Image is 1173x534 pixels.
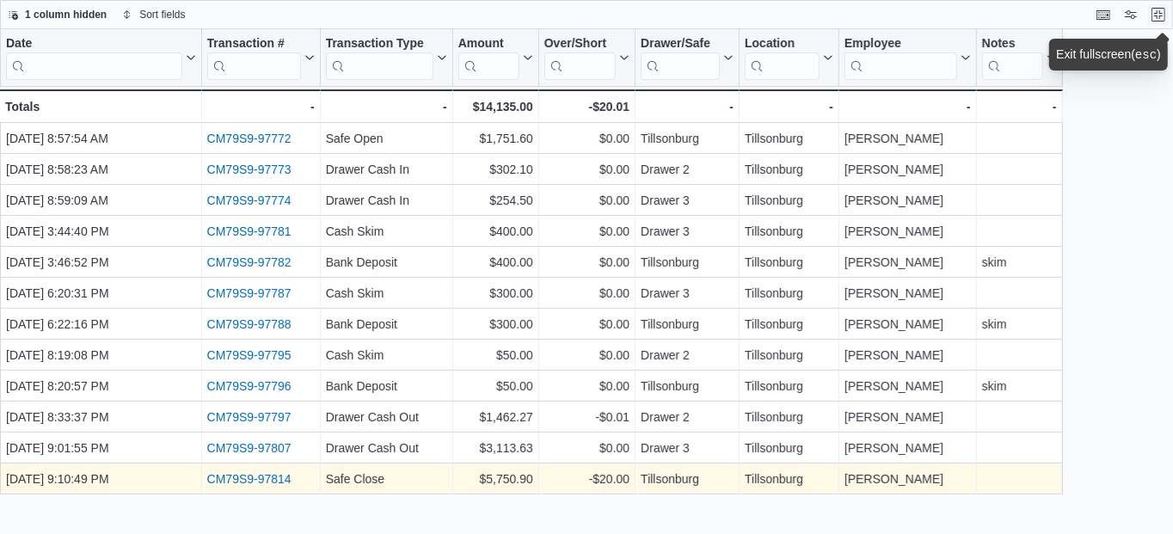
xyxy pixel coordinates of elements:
div: Transaction Type [326,36,433,80]
div: Drawer 3 [641,221,734,242]
div: Tillsonburg [745,345,833,365]
div: $0.00 [544,345,629,365]
div: - [982,96,1057,117]
div: Drawer 3 [641,283,734,304]
div: Drawer Cash Out [326,438,447,458]
div: $300.00 [458,314,533,335]
a: CM79S9-97795 [207,348,292,362]
div: [PERSON_NAME] [844,407,971,427]
div: $300.00 [458,283,533,304]
div: $0.00 [544,190,629,211]
div: Location [745,36,820,52]
div: [PERSON_NAME] [844,314,971,335]
div: Tillsonburg [745,438,833,458]
div: $3,113.63 [458,438,533,458]
div: $0.00 [544,252,629,273]
div: Safe Open [326,128,447,149]
div: [PERSON_NAME] [844,221,971,242]
div: [PERSON_NAME] [844,159,971,180]
button: Date [6,36,196,80]
div: [DATE] 8:33:37 PM [6,407,196,427]
div: Employee [844,36,957,80]
div: Over/Short [544,36,616,52]
div: $0.00 [544,159,629,180]
div: Bank Deposit [326,314,447,335]
div: Transaction # [207,36,301,52]
div: Drawer 2 [641,407,734,427]
button: Display options [1121,4,1141,25]
div: Date [6,36,182,80]
button: Location [745,36,833,80]
div: Drawer 3 [641,190,734,211]
div: -$0.01 [544,407,629,427]
div: $0.00 [544,438,629,458]
button: Sort fields [115,4,192,25]
div: Tillsonburg [745,283,833,304]
div: Drawer/Safe [641,36,720,52]
div: Tillsonburg [745,252,833,273]
div: -$20.01 [544,96,629,117]
div: $0.00 [544,314,629,335]
div: Cash Skim [326,283,447,304]
div: $400.00 [458,221,533,242]
div: Tillsonburg [641,469,734,489]
div: [PERSON_NAME] [844,190,971,211]
button: Drawer/Safe [641,36,734,80]
div: Tillsonburg [745,159,833,180]
div: $254.50 [458,190,533,211]
div: [DATE] 9:01:55 PM [6,438,196,458]
div: Drawer Cash In [326,159,447,180]
div: -$20.00 [544,469,629,489]
div: $50.00 [458,376,533,396]
div: Drawer Cash Out [326,407,447,427]
div: Over/Short [544,36,616,80]
a: CM79S9-97773 [207,163,292,176]
div: - [641,96,734,117]
div: [PERSON_NAME] [844,283,971,304]
div: [PERSON_NAME] [844,376,971,396]
div: Drawer 2 [641,159,734,180]
div: Location [745,36,820,80]
div: $0.00 [544,283,629,304]
div: [DATE] 3:44:40 PM [6,221,196,242]
div: Drawer/Safe [641,36,720,80]
div: $5,750.90 [458,469,533,489]
div: [DATE] 8:58:23 AM [6,159,196,180]
button: Over/Short [544,36,629,80]
div: $14,135.00 [458,96,533,117]
div: Notes [982,36,1043,80]
a: CM79S9-97787 [207,286,292,300]
div: [DATE] 8:59:09 AM [6,190,196,211]
div: Transaction Type [326,36,433,52]
div: [PERSON_NAME] [844,469,971,489]
button: Keyboard shortcuts [1093,4,1114,25]
div: Tillsonburg [641,314,734,335]
button: Exit fullscreen [1148,4,1169,25]
div: $0.00 [544,128,629,149]
div: Tillsonburg [745,221,833,242]
button: 1 column hidden [1,4,114,25]
div: Exit fullscreen ( ) [1056,46,1161,64]
div: [DATE] 6:20:31 PM [6,283,196,304]
span: Sort fields [139,8,185,21]
div: Bank Deposit [326,376,447,396]
div: Tillsonburg [641,376,734,396]
div: Drawer 3 [641,438,734,458]
div: Drawer 2 [641,345,734,365]
div: $0.00 [544,221,629,242]
div: - [326,96,447,117]
div: skim [982,376,1057,396]
div: skim [982,314,1057,335]
div: Safe Close [326,469,447,489]
div: Cash Skim [326,345,447,365]
div: Date [6,36,182,52]
div: Transaction # URL [207,36,301,80]
div: Amount [458,36,519,52]
kbd: esc [1135,48,1157,62]
div: $0.00 [544,376,629,396]
div: Notes [982,36,1043,52]
button: Transaction Type [326,36,447,80]
div: Tillsonburg [745,469,833,489]
div: $400.00 [458,252,533,273]
div: $302.10 [458,159,533,180]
